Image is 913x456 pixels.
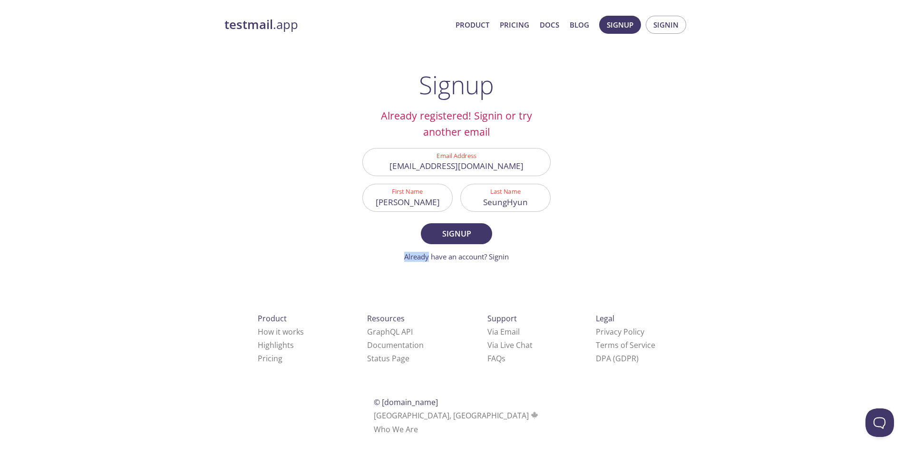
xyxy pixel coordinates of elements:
[596,327,644,337] a: Privacy Policy
[367,313,405,324] span: Resources
[258,353,282,364] a: Pricing
[367,327,413,337] a: GraphQL API
[362,108,551,140] h2: Already registered! Signin or try another email
[258,340,294,350] a: Highlights
[596,340,655,350] a: Terms of Service
[419,70,494,99] h1: Signup
[421,223,492,244] button: Signup
[487,353,505,364] a: FAQ
[374,397,438,407] span: © [DOMAIN_NAME]
[367,340,424,350] a: Documentation
[653,19,679,31] span: Signin
[596,313,614,324] span: Legal
[570,19,589,31] a: Blog
[258,327,304,337] a: How it works
[487,327,520,337] a: Via Email
[502,353,505,364] span: s
[367,353,409,364] a: Status Page
[599,16,641,34] button: Signup
[540,19,559,31] a: Docs
[456,19,489,31] a: Product
[224,17,448,33] a: testmail.app
[487,313,517,324] span: Support
[374,424,418,435] a: Who We Are
[224,16,273,33] strong: testmail
[487,340,533,350] a: Via Live Chat
[374,410,540,421] span: [GEOGRAPHIC_DATA], [GEOGRAPHIC_DATA]
[607,19,633,31] span: Signup
[431,227,482,240] span: Signup
[500,19,529,31] a: Pricing
[646,16,686,34] button: Signin
[865,408,894,437] iframe: Help Scout Beacon - Open
[596,353,639,364] a: DPA (GDPR)
[258,313,287,324] span: Product
[404,252,509,261] a: Already have an account? Signin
